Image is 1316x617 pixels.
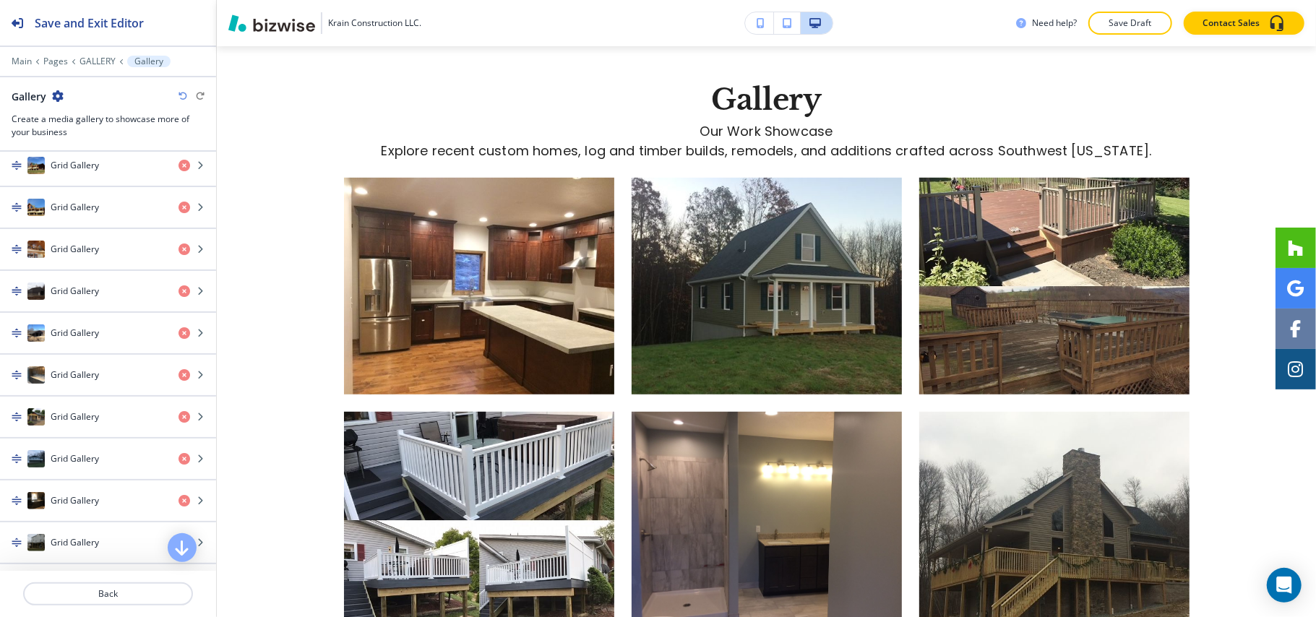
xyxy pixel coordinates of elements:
[1107,17,1153,30] p: Save Draft
[344,121,1190,178] p: Our Work Showcase Explore recent custom homes, log and timber builds, remodels, and additions cra...
[51,452,99,465] h4: Grid Gallery
[632,178,902,394] img: Gallery
[1276,349,1316,389] a: Social media link to instagram account
[12,202,22,212] img: Drag
[43,56,68,66] button: Pages
[1276,308,1316,349] a: Social media link to facebook account
[1276,268,1316,308] a: Social media link to google account
[1267,568,1302,603] div: Open Intercom Messenger
[134,56,163,66] p: Gallery
[12,454,22,464] img: Drag
[12,113,205,139] h3: Create a media gallery to showcase more of your business
[127,56,171,67] button: Gallery
[1032,17,1077,30] h3: Need help?
[25,587,192,600] p: Back
[51,410,99,423] h4: Grid Gallery
[228,14,315,32] img: Bizwise Logo
[51,285,99,298] h4: Grid Gallery
[51,368,99,381] h4: Grid Gallery
[23,582,193,605] button: Back
[1276,228,1316,268] a: Social media link to houzz account
[1088,12,1172,35] button: Save Draft
[344,84,1190,121] h2: Gallery
[51,243,99,256] h4: Grid Gallery
[1184,12,1304,35] button: Contact Sales
[51,494,99,507] h4: Grid Gallery
[12,89,46,104] h2: Gallery
[35,14,144,32] h2: Save and Exit Editor
[12,496,22,506] img: Drag
[12,538,22,548] img: Drag
[919,178,1190,394] img: Gallery
[344,178,614,394] img: Gallery
[12,370,22,380] img: Drag
[228,12,421,34] button: Krain Construction LLC.
[12,286,22,296] img: Drag
[51,536,99,549] h4: Grid Gallery
[12,328,22,338] img: Drag
[12,244,22,254] img: Drag
[12,160,22,171] img: Drag
[1203,17,1260,30] p: Contact Sales
[12,56,32,66] button: Main
[51,327,99,340] h4: Grid Gallery
[328,17,421,30] h3: Krain Construction LLC.
[51,201,99,214] h4: Grid Gallery
[12,412,22,422] img: Drag
[79,56,116,66] button: GALLERY
[51,159,99,172] h4: Grid Gallery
